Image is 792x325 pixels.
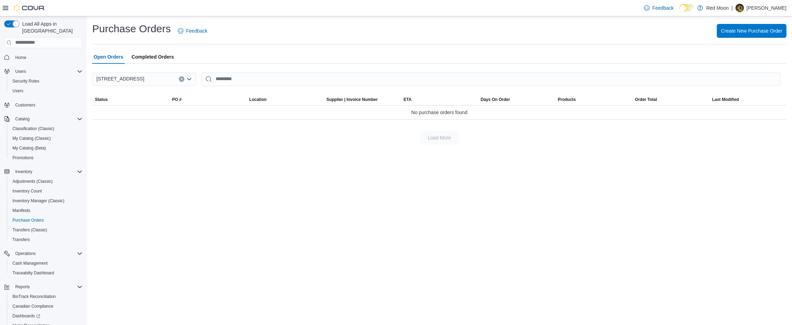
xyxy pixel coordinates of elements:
span: Transfers [12,237,30,242]
span: My Catalog (Beta) [10,144,82,152]
a: Purchase Orders [10,216,47,224]
span: Cash Management [10,259,82,267]
button: Order Total [632,94,710,105]
span: Days On Order [481,97,510,102]
button: Products [555,94,632,105]
button: Reports [1,282,85,292]
button: Security Roles [7,76,85,86]
a: Promotions [10,154,36,162]
span: Catalog [15,116,29,122]
button: Location [246,94,324,105]
span: My Catalog (Classic) [12,136,51,141]
span: Open Orders [94,50,123,64]
span: Customers [15,102,35,108]
button: Operations [12,249,38,258]
span: Reports [15,284,30,290]
button: BioTrack Reconciliation [7,292,85,301]
span: Transfers [10,236,82,244]
span: My Catalog (Beta) [12,145,46,151]
span: Inventory Manager (Classic) [10,197,82,205]
span: Inventory [15,169,32,174]
span: Home [12,53,82,62]
span: Canadian Compliance [10,302,82,310]
span: Transfers (Classic) [12,227,47,233]
button: Inventory Count [7,186,85,196]
button: Create New Purchase Order [717,24,786,38]
a: Dashboards [7,311,85,321]
p: Red Moon [706,4,729,12]
button: Load More [420,131,459,145]
a: Dashboards [10,312,43,320]
span: Promotions [12,155,34,161]
p: | [731,4,733,12]
span: Dashboards [12,313,40,319]
button: Catalog [1,114,85,124]
a: Security Roles [10,77,42,85]
button: Canadian Compliance [7,301,85,311]
span: Status [95,97,108,102]
span: Order Total [635,97,657,102]
span: Transfers (Classic) [10,226,82,234]
h1: Purchase Orders [92,22,171,36]
span: Classification (Classic) [12,126,54,131]
button: Cash Management [7,258,85,268]
img: Cova [14,5,45,11]
button: My Catalog (Classic) [7,134,85,143]
span: Purchase Orders [12,217,44,223]
button: My Catalog (Beta) [7,143,85,153]
a: Cash Management [10,259,50,267]
span: Traceabilty Dashboard [12,270,54,276]
span: Products [558,97,576,102]
a: My Catalog (Classic) [10,134,54,143]
button: Manifests [7,206,85,215]
span: Canadian Compliance [12,303,53,309]
span: Operations [12,249,82,258]
button: Reports [12,283,33,291]
a: Classification (Classic) [10,125,57,133]
span: Adjustments (Classic) [10,177,82,186]
p: [PERSON_NAME] [747,4,786,12]
span: Reports [12,283,82,291]
span: Promotions [10,154,82,162]
span: Cash Management [12,260,47,266]
button: Status [92,94,169,105]
span: Feedback [652,5,673,11]
span: Manifests [12,208,30,213]
a: Inventory Count [10,187,45,195]
a: Adjustments (Classic) [10,177,55,186]
a: Canadian Compliance [10,302,56,310]
span: Users [10,87,82,95]
span: Catalog [12,115,82,123]
span: Feedback [186,27,207,34]
button: ETA [401,94,478,105]
span: BioTrack Reconciliation [12,294,56,299]
span: Load More [428,134,451,141]
div: Chris Jan [736,4,744,12]
span: Inventory Count [10,187,82,195]
div: Location [249,97,267,102]
a: Home [12,53,29,62]
span: Adjustments (Classic) [12,179,53,184]
a: Transfers [10,236,33,244]
button: Transfers [7,235,85,245]
span: Supplier | Invoice Number [327,97,378,102]
span: Dashboards [10,312,82,320]
span: Traceabilty Dashboard [10,269,82,277]
span: Users [12,88,23,94]
button: Adjustments (Classic) [7,177,85,186]
span: Purchase Orders [10,216,82,224]
span: Operations [15,251,36,256]
a: Users [10,87,26,95]
button: Supplier | Invoice Number [324,94,401,105]
button: Purchase Orders [7,215,85,225]
button: Traceabilty Dashboard [7,268,85,278]
a: Feedback [641,1,676,15]
a: Feedback [175,24,210,38]
span: Load All Apps in [GEOGRAPHIC_DATA] [19,20,82,34]
a: Traceabilty Dashboard [10,269,57,277]
button: Days On Order [478,94,555,105]
span: Classification (Classic) [10,125,82,133]
a: My Catalog (Beta) [10,144,49,152]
